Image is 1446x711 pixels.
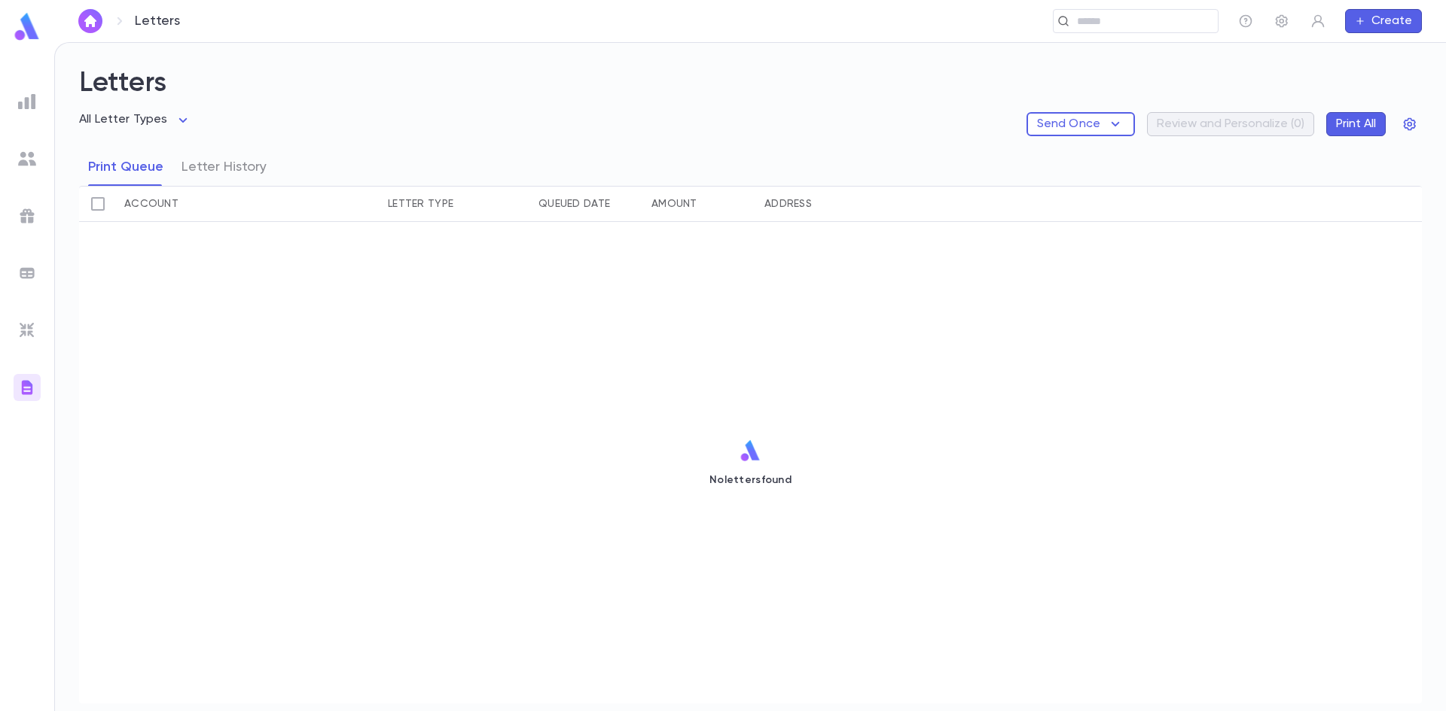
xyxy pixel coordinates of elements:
[79,108,192,132] div: All Letter Types
[18,264,36,282] img: batches_grey.339ca447c9d9533ef1741baa751efc33.svg
[757,186,1020,222] div: Address
[651,186,697,222] div: Amount
[1037,117,1100,132] p: Send Once
[644,186,757,222] div: Amount
[18,378,36,397] img: letters_gradient.3eab1cb48f695cfc331407e3924562ea.svg
[135,13,180,29] p: Letters
[79,67,1422,112] h2: Letters
[380,186,531,222] div: Letter Type
[182,148,267,186] button: Letter History
[764,186,812,222] div: Address
[117,186,380,222] div: Account
[18,93,36,111] img: reports_grey.c525e4749d1bce6a11f5fe2a8de1b229.svg
[88,148,163,186] button: Print Queue
[12,12,42,41] img: logo
[81,15,99,27] img: home_white.a664292cf8c1dea59945f0da9f25487c.svg
[1326,112,1386,136] button: Print All
[1345,9,1422,33] button: Create
[739,439,762,462] img: logo
[18,150,36,168] img: students_grey.60c7aba0da46da39d6d829b817ac14fc.svg
[531,186,644,222] div: Queued Date
[18,207,36,225] img: campaigns_grey.99e729a5f7ee94e3726e6486bddda8f1.svg
[1027,112,1135,136] button: Send Once
[79,114,168,126] span: All Letter Types
[709,474,792,486] p: No letters found
[538,186,610,222] div: Queued Date
[388,186,453,222] div: Letter Type
[18,321,36,339] img: imports_grey.530a8a0e642e233f2baf0ef88e8c9fcb.svg
[124,186,178,222] div: Account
